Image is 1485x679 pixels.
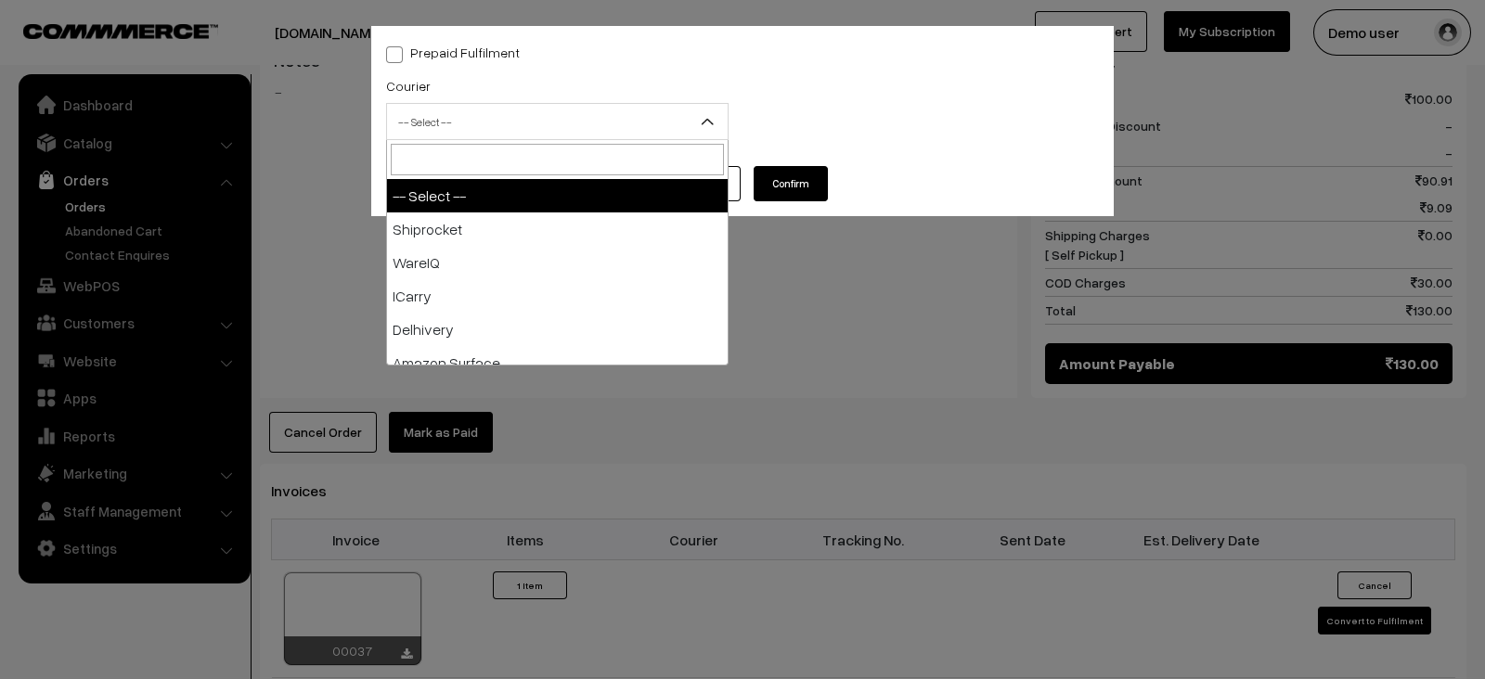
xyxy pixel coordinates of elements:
[387,346,728,379] li: Amazon Surface
[387,179,728,212] li: -- Select --
[754,166,828,201] button: Confirm
[386,76,431,96] label: Courier
[386,103,729,140] span: -- Select --
[387,246,728,279] li: WareIQ
[387,106,728,138] span: -- Select --
[387,212,728,246] li: Shiprocket
[387,279,728,313] li: ICarry
[387,313,728,346] li: Delhivery
[386,43,520,62] label: Prepaid Fulfilment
